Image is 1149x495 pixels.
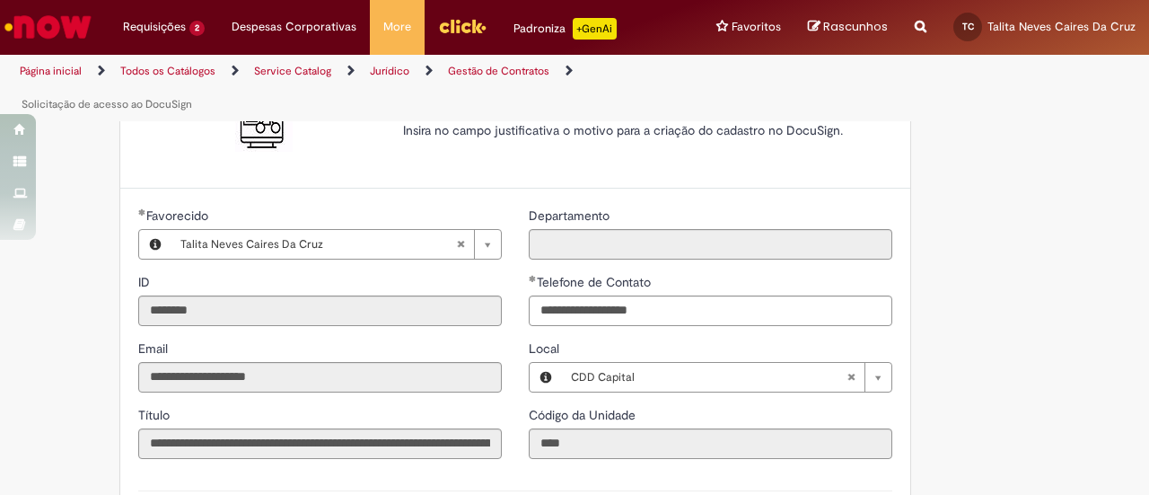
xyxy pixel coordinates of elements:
[138,274,153,290] span: Somente leitura - ID
[189,21,205,36] span: 2
[138,429,502,459] input: Título
[138,406,173,424] label: Somente leitura - Título
[529,406,639,424] label: Somente leitura - Código da Unidade
[383,18,411,36] span: More
[171,230,501,259] a: Talita Neves Caires Da CruzLimpar campo Favorecido
[370,64,409,78] a: Jurídico
[232,18,356,36] span: Despesas Corporativas
[120,64,215,78] a: Todos os Catálogos
[138,340,171,357] span: Somente leitura - Email
[962,21,974,32] span: TC
[529,407,639,423] span: Somente leitura - Código da Unidade
[529,296,892,326] input: Telefone de Contato
[22,97,192,111] a: Solicitação de acesso ao DocuSign
[138,340,171,358] label: Somente leitura - Email
[180,230,456,259] span: Talita Neves Caires Da Cruz
[823,18,888,35] span: Rascunhos
[732,18,781,36] span: Favoritos
[529,340,563,357] span: Local
[138,273,153,291] label: Somente leitura - ID
[403,121,879,139] p: Insira no campo justificativa o motivo para a criação do cadastro no DocuSign.
[573,18,617,40] p: +GenAi
[20,64,82,78] a: Página inicial
[571,363,846,392] span: CDD Capital
[529,207,613,225] label: Somente leitura - Departamento
[138,296,502,326] input: ID
[139,230,171,259] button: Favorecido, Visualizar este registro Talita Neves Caires Da Cruz
[529,208,613,224] span: Somente leitura - Departamento
[438,13,487,40] img: click_logo_yellow_360x200.png
[447,230,474,259] abbr: Limpar campo Favorecido
[808,19,888,36] a: Rascunhos
[529,229,892,260] input: Departamento
[2,9,94,45] img: ServiceNow
[987,19,1136,34] span: Talita Neves Caires Da Cruz
[235,94,293,152] img: Solicitação de acesso ao DocuSign
[537,274,654,290] span: Telefone de Contato
[138,407,173,423] span: Somente leitura - Título
[530,363,562,392] button: Local, Visualizar este registro CDD Capital
[562,363,891,392] a: CDD CapitalLimpar campo Local
[146,208,212,224] span: Necessários - Favorecido
[138,362,502,393] input: Email
[529,429,892,459] input: Código da Unidade
[838,363,864,392] abbr: Limpar campo Local
[123,18,186,36] span: Requisições
[13,55,752,121] ul: Trilhas de página
[138,208,146,216] span: Obrigatório Preenchido
[448,64,549,78] a: Gestão de Contratos
[529,275,537,282] span: Obrigatório Preenchido
[254,64,331,78] a: Service Catalog
[513,18,617,40] div: Padroniza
